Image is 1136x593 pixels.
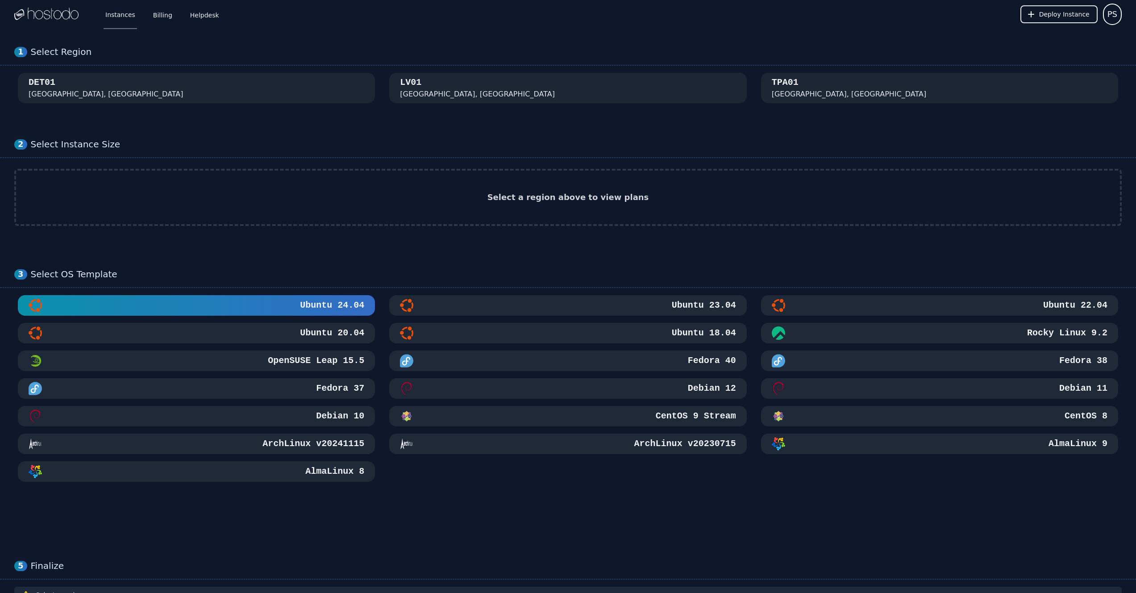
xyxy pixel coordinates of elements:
button: Fedora 37Fedora 37 [18,378,375,399]
button: AlmaLinux 9AlmaLinux 9 [761,434,1118,454]
h3: Ubuntu 18.04 [670,327,736,339]
button: ArchLinux v20230715ArchLinux v20230715 [389,434,746,454]
button: Fedora 38Fedora 38 [761,351,1118,371]
img: AlmaLinux 9 [772,437,785,451]
div: [GEOGRAPHIC_DATA], [GEOGRAPHIC_DATA] [29,89,183,100]
h3: OpenSUSE Leap 15.5 [266,355,364,367]
img: Logo [14,8,79,21]
div: [GEOGRAPHIC_DATA], [GEOGRAPHIC_DATA] [772,89,927,100]
button: Deploy Instance [1020,5,1098,23]
h3: AlmaLinux 9 [1047,438,1107,450]
h3: Ubuntu 22.04 [1041,299,1107,312]
button: LV01 [GEOGRAPHIC_DATA], [GEOGRAPHIC_DATA] [389,73,746,103]
button: CentOS 9 StreamCentOS 9 Stream [389,406,746,426]
button: Rocky Linux 9.2Rocky Linux 9.2 [761,323,1118,343]
h3: CentOS 9 Stream [654,410,736,422]
button: ArchLinux v20241115ArchLinux v20241115 [18,434,375,454]
h3: Ubuntu 23.04 [670,299,736,312]
button: Ubuntu 23.04Ubuntu 23.04 [389,295,746,316]
button: Fedora 40Fedora 40 [389,351,746,371]
img: ArchLinux v20230715 [400,437,413,451]
img: Debian 11 [772,382,785,395]
img: CentOS 8 [772,409,785,423]
h2: Select a region above to view plans [487,191,649,204]
img: Debian 10 [29,409,42,423]
img: OpenSUSE Leap 15.5 Minimal [29,354,42,367]
div: LV01 [400,76,421,89]
button: Ubuntu 20.04Ubuntu 20.04 [18,323,375,343]
span: Deploy Instance [1039,10,1090,19]
img: Fedora 38 [772,354,785,367]
h3: Debian 11 [1057,382,1107,395]
img: CentOS 9 Stream [400,409,413,423]
button: Ubuntu 24.04Ubuntu 24.04 [18,295,375,316]
h3: Ubuntu 20.04 [298,327,364,339]
span: PS [1107,8,1117,21]
div: 2 [14,139,27,150]
button: OpenSUSE Leap 15.5 MinimalOpenSUSE Leap 15.5 [18,351,375,371]
img: Fedora 37 [29,382,42,395]
img: Ubuntu 22.04 [772,299,785,312]
button: Ubuntu 22.04Ubuntu 22.04 [761,295,1118,316]
button: Ubuntu 18.04Ubuntu 18.04 [389,323,746,343]
img: Ubuntu 20.04 [29,326,42,340]
div: Select Instance Size [31,139,1122,150]
div: TPA01 [772,76,799,89]
h3: Rocky Linux 9.2 [1025,327,1107,339]
button: Debian 10Debian 10 [18,406,375,426]
img: Ubuntu 24.04 [29,299,42,312]
h3: Fedora 40 [686,355,736,367]
button: Debian 12Debian 12 [389,378,746,399]
h3: ArchLinux v20241115 [261,438,364,450]
button: User menu [1103,4,1122,25]
img: AlmaLinux 8 [29,465,42,478]
img: Ubuntu 23.04 [400,299,413,312]
h3: AlmaLinux 8 [304,465,364,478]
h3: Debian 10 [314,410,364,422]
h3: Debian 12 [686,382,736,395]
div: DET01 [29,76,55,89]
h3: ArchLinux v20230715 [632,438,736,450]
div: 5 [14,561,27,571]
button: Debian 11Debian 11 [761,378,1118,399]
div: Select OS Template [31,269,1122,280]
img: Ubuntu 18.04 [400,326,413,340]
div: Finalize [31,560,1122,572]
img: Fedora 40 [400,354,413,367]
img: Rocky Linux 9.2 [772,326,785,340]
h3: Fedora 37 [314,382,364,395]
h3: Fedora 38 [1057,355,1107,367]
div: 3 [14,269,27,280]
h3: CentOS 8 [1063,410,1107,422]
h3: Ubuntu 24.04 [298,299,364,312]
div: 1 [14,47,27,57]
button: CentOS 8CentOS 8 [761,406,1118,426]
button: TPA01 [GEOGRAPHIC_DATA], [GEOGRAPHIC_DATA] [761,73,1118,103]
div: [GEOGRAPHIC_DATA], [GEOGRAPHIC_DATA] [400,89,555,100]
button: AlmaLinux 8AlmaLinux 8 [18,461,375,482]
button: DET01 [GEOGRAPHIC_DATA], [GEOGRAPHIC_DATA] [18,73,375,103]
img: ArchLinux v20241115 [29,437,42,451]
div: Select Region [31,46,1122,58]
img: Debian 12 [400,382,413,395]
